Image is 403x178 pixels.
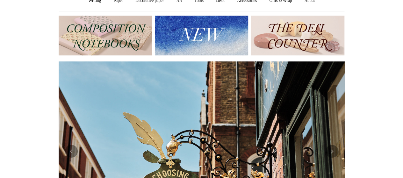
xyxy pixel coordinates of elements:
[65,145,78,158] button: Previous
[251,16,344,55] img: The Deli Counter
[155,16,248,55] img: New.jpg__PID:f73bdf93-380a-4a35-bcfe-7823039498e1
[326,145,338,158] button: Next
[59,16,152,55] img: 202302 Composition ledgers.jpg__PID:69722ee6-fa44-49dd-a067-31375e5d54ec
